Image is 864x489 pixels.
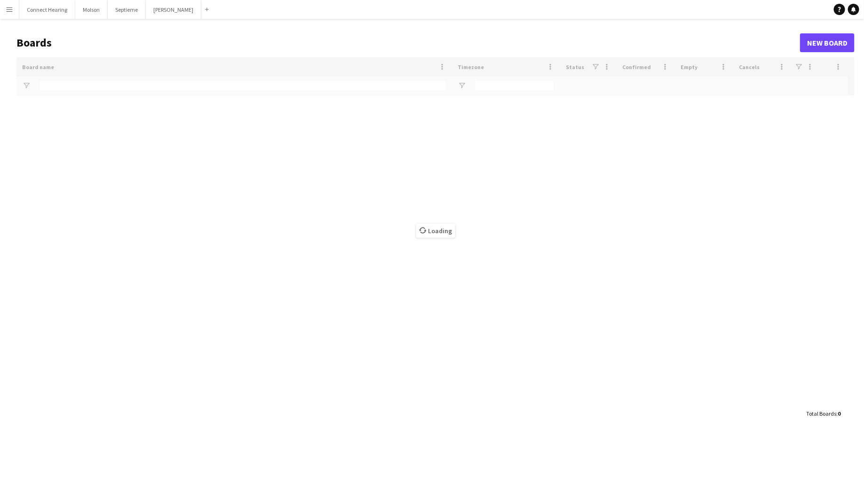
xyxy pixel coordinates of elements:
[16,36,800,50] h1: Boards
[806,410,836,417] span: Total Boards
[416,224,455,238] span: Loading
[800,33,855,52] a: New Board
[806,404,840,423] div: :
[75,0,108,19] button: Molson
[108,0,146,19] button: Septieme
[19,0,75,19] button: Connect Hearing
[146,0,201,19] button: [PERSON_NAME]
[838,410,840,417] span: 0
